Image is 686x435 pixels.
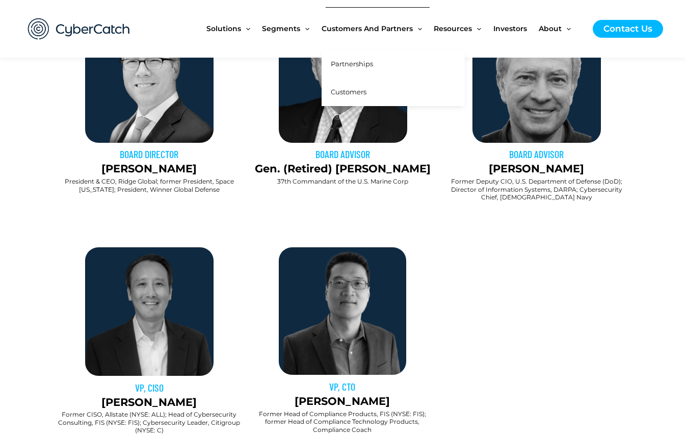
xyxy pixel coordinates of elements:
nav: Site Navigation: New Main Menu [206,7,583,50]
p: [PERSON_NAME] [445,161,628,177]
h3: BOARD DIRECTOR [58,147,241,161]
h2: Former Deputy CIO, U.S. Department of Defense (DoD); Director of Information Systems, DARPA; Cybe... [445,177,628,201]
img: CyberCatch [18,8,140,50]
h2: President & CEO, Ridge Global; former President, Space [US_STATE]; President, Winner Global Defense [58,177,241,193]
h3: BOARD ADVISOR [251,147,435,161]
p: [PERSON_NAME] [58,394,241,411]
p: [PERSON_NAME] [58,161,241,177]
h2: 37th Commandant of the U.S. Marine Corp [251,177,435,186]
span: Menu Toggle [241,7,250,50]
span: Investors [493,7,527,50]
h3: VP, CTO [251,380,434,393]
span: About [539,7,562,50]
p: Gen. (Retired) [PERSON_NAME] [251,161,435,177]
span: Customers [331,88,366,96]
span: Solutions [206,7,241,50]
h2: Former CISO, Allstate (NYSE: ALL); Head of Cybersecurity Consulting, FIS (NYSE: FIS); Cybersecuri... [58,411,241,434]
h3: BOARD ADVISOR [445,147,628,161]
a: Investors [493,7,539,50]
a: Customers [322,78,465,106]
span: Partnerships [331,60,373,68]
span: Menu Toggle [472,7,481,50]
a: Partnerships [322,50,465,78]
a: Contact Us [593,20,663,38]
p: [PERSON_NAME] [251,393,434,410]
h3: VP, CISO [58,381,241,394]
span: Segments [262,7,300,50]
span: Menu Toggle [413,7,422,50]
span: Customers and Partners [322,7,413,50]
h2: Former Head of Compliance Products, FIS (NYSE: FIS); former Head of Compliance Technology Product... [251,410,434,434]
span: Menu Toggle [562,7,571,50]
span: Menu Toggle [300,7,309,50]
span: Resources [434,7,472,50]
